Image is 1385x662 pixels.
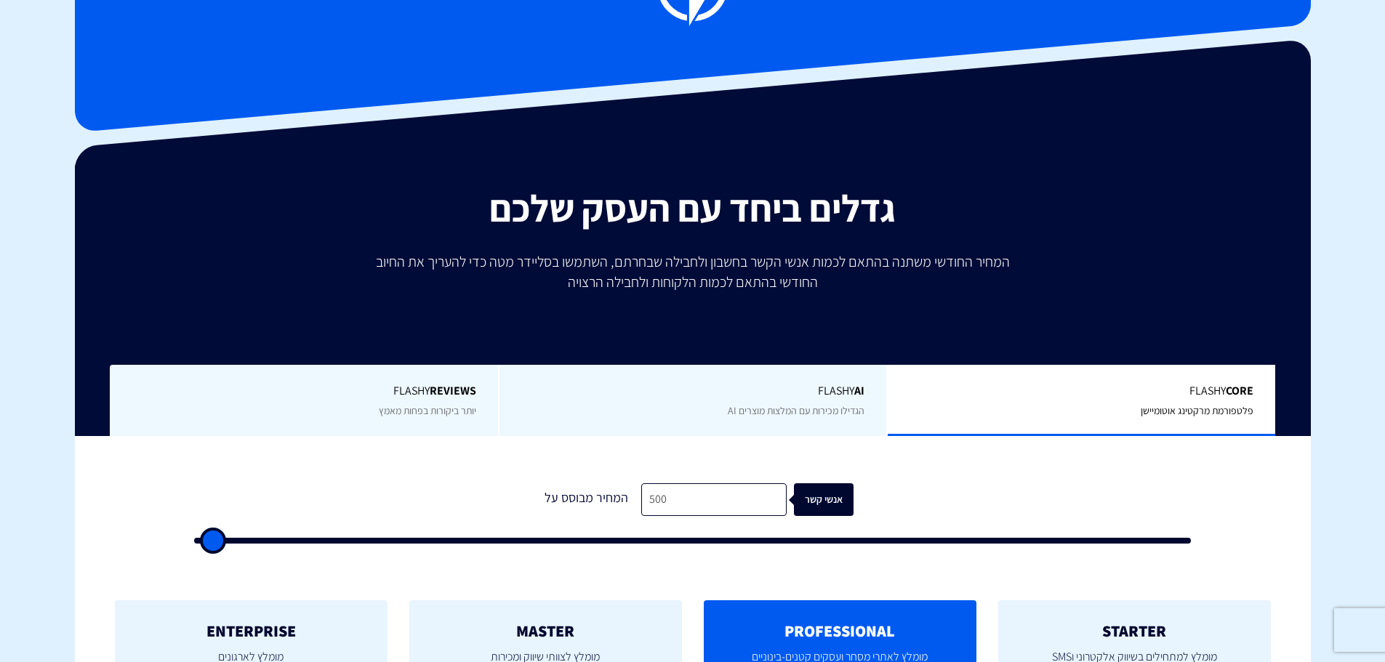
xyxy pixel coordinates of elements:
[430,383,476,398] b: REVIEWS
[366,251,1020,292] p: המחיר החודשי משתנה בהתאם לכמות אנשי הקשר בחשבון ולחבילה שבחרתם, השתמשו בסליידר מטה כדי להעריך את ...
[132,383,476,400] span: Flashy
[86,187,1300,229] h2: גדלים ביחד עם העסק שלכם
[137,622,366,639] h2: ENTERPRISE
[726,622,955,639] h2: PROFESSIONAL
[808,483,868,516] div: אנשי קשר
[910,383,1253,400] span: Flashy
[854,383,864,398] b: AI
[728,404,864,417] span: הגדילו מכירות עם המלצות מוצרים AI
[1020,622,1249,639] h2: STARTER
[431,622,660,639] h2: MASTER
[532,483,641,516] div: המחיר מבוסס על
[379,404,476,417] span: יותר ביקורות בפחות מאמץ
[1226,383,1253,398] b: Core
[521,383,865,400] span: Flashy
[1141,404,1253,417] span: פלטפורמת מרקטינג אוטומיישן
